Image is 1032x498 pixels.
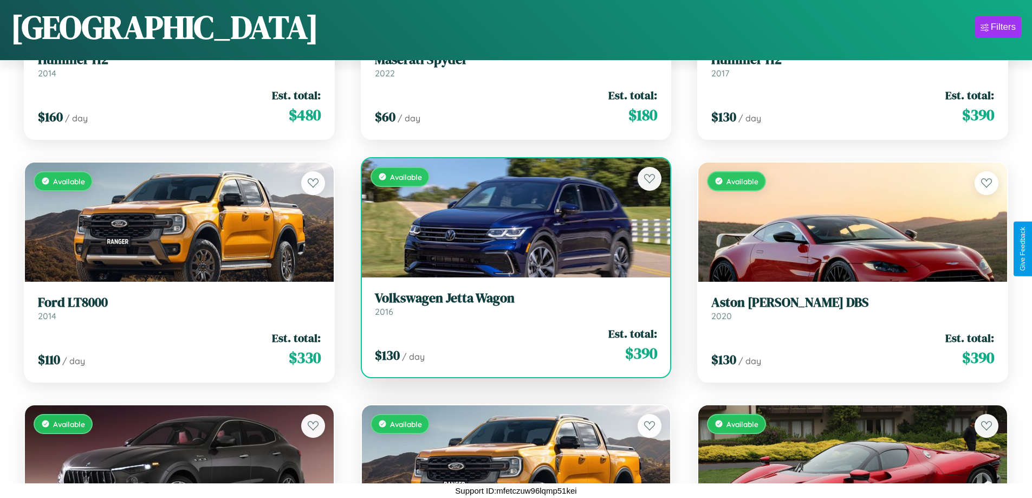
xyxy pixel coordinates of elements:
[375,52,658,79] a: Maserati Spyder2022
[375,68,395,79] span: 2022
[375,290,658,306] h3: Volkswagen Jetta Wagon
[991,22,1016,33] div: Filters
[65,113,88,124] span: / day
[375,290,658,317] a: Volkswagen Jetta Wagon2016
[390,172,422,182] span: Available
[711,52,994,79] a: Hummer H22017
[11,5,319,49] h1: [GEOGRAPHIC_DATA]
[53,419,85,429] span: Available
[962,104,994,126] span: $ 390
[375,346,400,364] span: $ 130
[289,347,321,368] span: $ 330
[738,113,761,124] span: / day
[38,52,321,68] h3: Hummer H2
[38,68,56,79] span: 2014
[53,177,85,186] span: Available
[398,113,420,124] span: / day
[38,351,60,368] span: $ 110
[711,311,732,321] span: 2020
[272,330,321,346] span: Est. total:
[625,342,657,364] span: $ 390
[38,295,321,311] h3: Ford LT8000
[375,306,393,317] span: 2016
[455,483,576,498] p: Support ID: mfetczuw96lqmp51kei
[402,351,425,362] span: / day
[726,419,758,429] span: Available
[962,347,994,368] span: $ 390
[945,330,994,346] span: Est. total:
[975,16,1021,38] button: Filters
[726,177,758,186] span: Available
[272,87,321,103] span: Est. total:
[62,355,85,366] span: / day
[1019,227,1027,271] div: Give Feedback
[711,108,736,126] span: $ 130
[289,104,321,126] span: $ 480
[628,104,657,126] span: $ 180
[711,52,994,68] h3: Hummer H2
[945,87,994,103] span: Est. total:
[738,355,761,366] span: / day
[608,87,657,103] span: Est. total:
[711,295,994,321] a: Aston [PERSON_NAME] DBS2020
[38,295,321,321] a: Ford LT80002014
[608,326,657,341] span: Est. total:
[375,108,395,126] span: $ 60
[375,52,658,68] h3: Maserati Spyder
[711,68,729,79] span: 2017
[38,108,63,126] span: $ 160
[38,52,321,79] a: Hummer H22014
[711,295,994,311] h3: Aston [PERSON_NAME] DBS
[38,311,56,321] span: 2014
[390,419,422,429] span: Available
[711,351,736,368] span: $ 130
